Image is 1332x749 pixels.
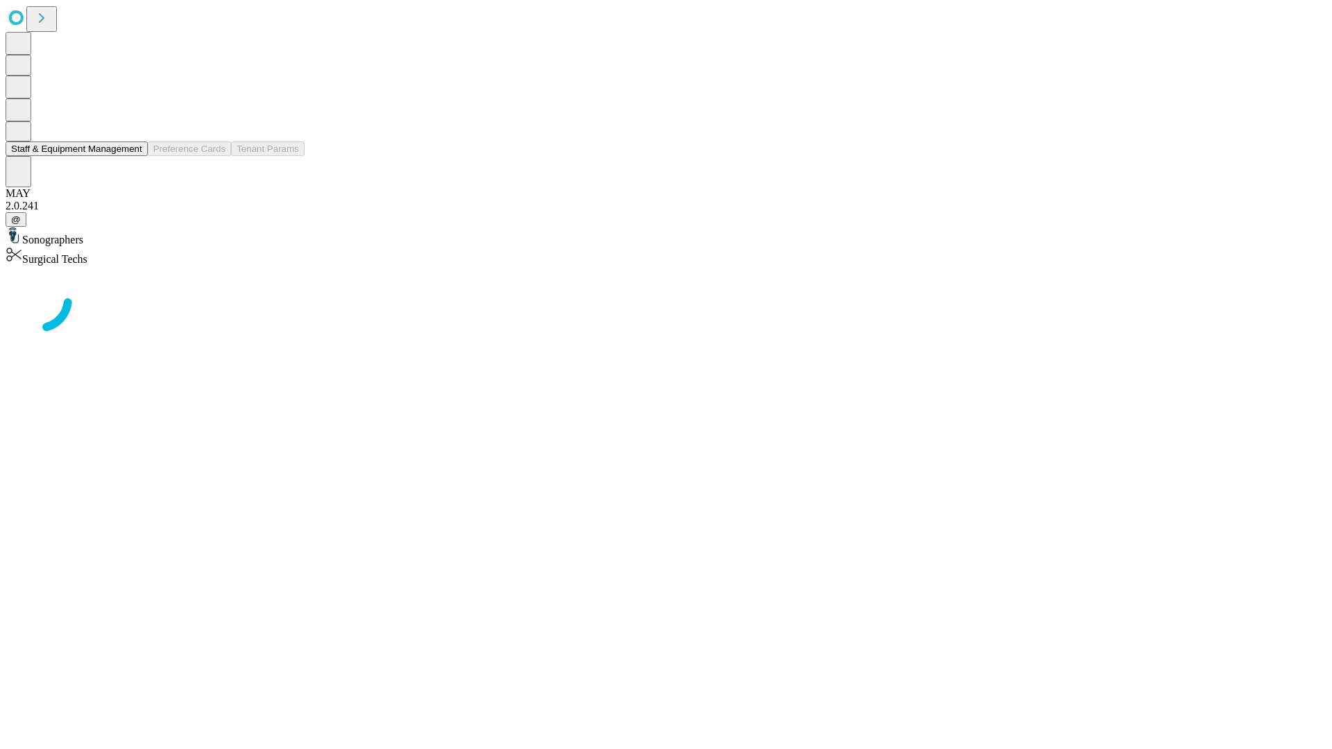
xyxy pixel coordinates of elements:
[11,214,21,225] span: @
[6,187,1326,200] div: MAY
[6,246,1326,266] div: Surgical Techs
[6,200,1326,212] div: 2.0.241
[6,212,26,227] button: @
[148,141,231,156] button: Preference Cards
[6,227,1326,246] div: Sonographers
[231,141,305,156] button: Tenant Params
[6,141,148,156] button: Staff & Equipment Management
